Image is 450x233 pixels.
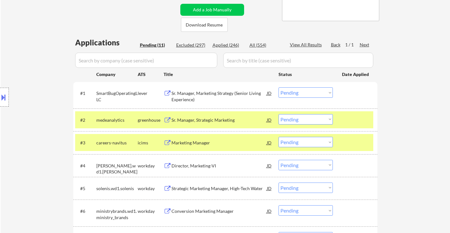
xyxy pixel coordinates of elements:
div: #5 [80,185,91,192]
div: ministrybrands.wd1.ministry_brands [96,208,138,220]
div: JD [266,137,273,148]
div: Strategic Marketing Manager, High-Tech Water [171,185,267,192]
div: Applied (246) [213,42,244,48]
div: All (554) [249,42,281,48]
button: Add a Job Manually [180,4,244,16]
div: ATS [138,71,164,78]
div: medeanalytics [96,117,138,123]
div: Date Applied [342,71,370,78]
div: lever [138,90,164,96]
div: workday [138,163,164,169]
div: JD [266,87,273,99]
div: Next [360,42,370,48]
div: #6 [80,208,91,214]
div: #4 [80,163,91,169]
div: Marketing Manager [171,140,267,146]
div: workday [138,208,164,214]
div: JD [266,205,273,217]
input: Search by company (case sensitive) [75,53,217,68]
div: Conversion Marketing Manager [171,208,267,214]
div: Company [96,71,138,78]
div: Director, Marketing-VI [171,163,267,169]
button: Download Resume [181,18,228,32]
div: JD [266,114,273,125]
input: Search by title (case sensitive) [223,53,373,68]
div: Back [331,42,341,48]
div: careers-navitus [96,140,138,146]
div: [PERSON_NAME].wd1.[PERSON_NAME] [96,163,138,175]
div: Status [279,68,333,80]
div: workday [138,185,164,192]
div: 1 / 1 [345,42,360,48]
div: icims [138,140,164,146]
div: greenhouse [138,117,164,123]
div: Sr. Manager, Marketing Strategy (Senior Living Experience) [171,90,267,102]
div: Excluded (297) [176,42,208,48]
div: Pending (11) [140,42,171,48]
div: Sr. Manager, Strategic Marketing [171,117,267,123]
div: JD [266,160,273,171]
div: JD [266,183,273,194]
div: View All Results [290,42,324,48]
div: SmartBugOperatingLLC [96,90,138,102]
div: Title [164,71,273,78]
div: solenis.wd1.solenis [96,185,138,192]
